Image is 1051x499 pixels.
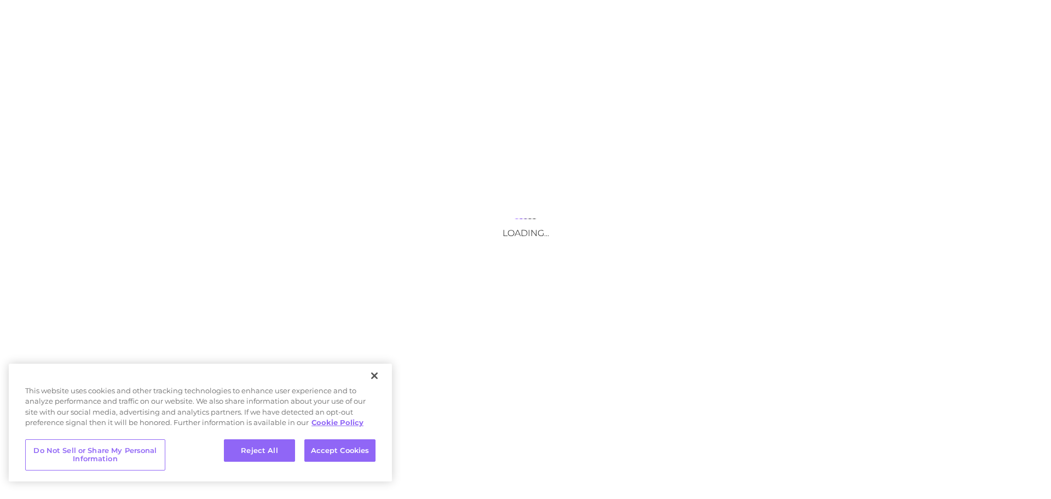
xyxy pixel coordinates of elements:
a: More information about your privacy, opens in a new tab [311,418,363,427]
button: Do Not Sell or Share My Personal Information [25,439,165,471]
button: Reject All [224,439,295,462]
div: Cookie banner [9,364,392,481]
button: Accept Cookies [304,439,376,462]
div: This website uses cookies and other tracking technologies to enhance user experience and to analy... [9,386,392,434]
h3: Loading... [416,228,635,238]
button: Close [362,364,386,388]
div: Privacy [9,364,392,481]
